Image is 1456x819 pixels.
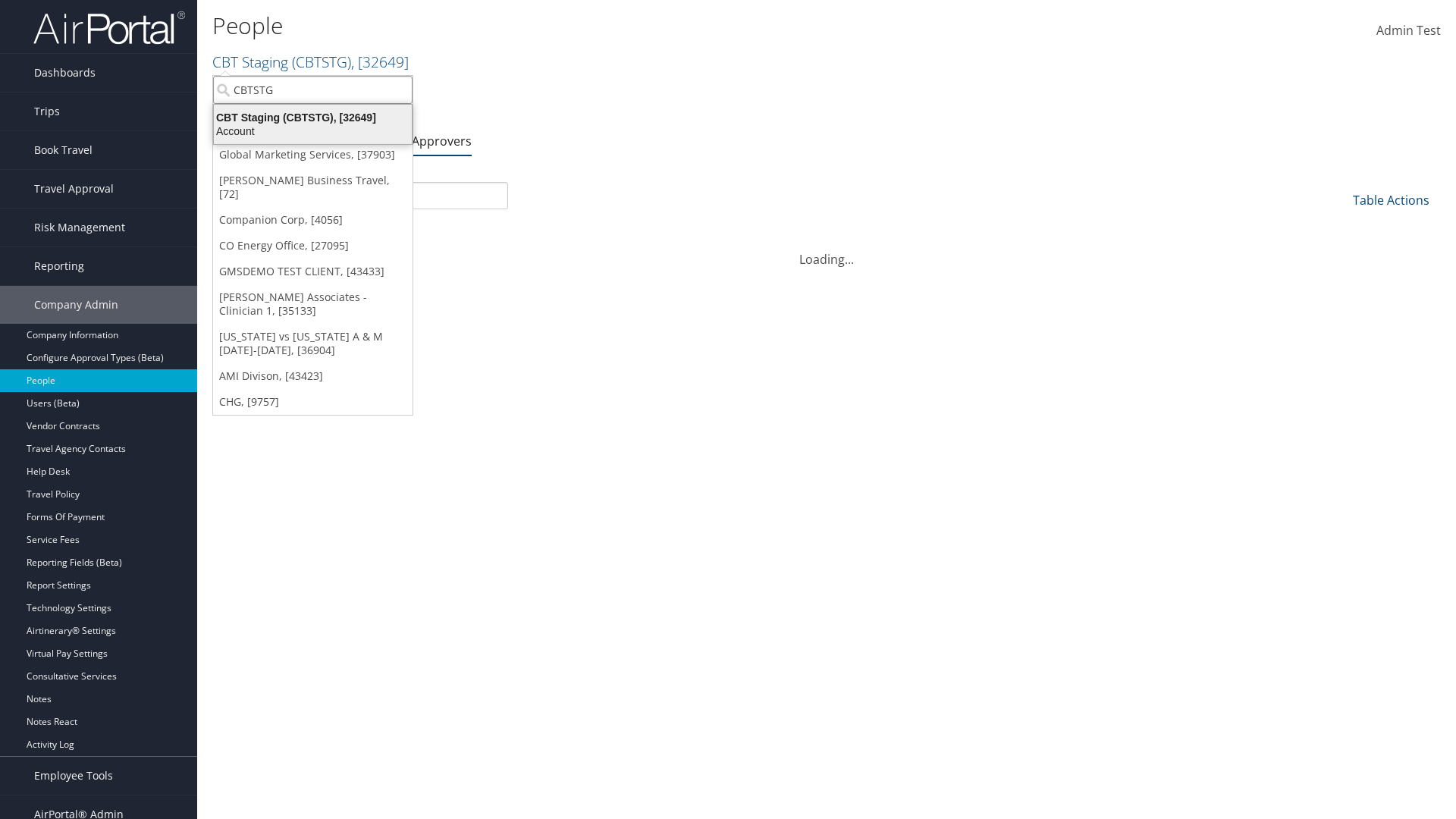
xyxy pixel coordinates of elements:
[351,52,409,72] span: , [ 32649 ]
[34,54,96,92] span: Dashboards
[213,284,413,324] a: [PERSON_NAME] Associates - Clinician 1, [35133]
[213,168,413,207] a: [PERSON_NAME] Business Travel, [72]
[205,124,421,138] div: Account
[205,111,421,124] div: CBT Staging (CBTSTG), [32649]
[34,286,118,324] span: Company Admin
[213,324,413,363] a: [US_STATE] vs [US_STATE] A & M [DATE]-[DATE], [36904]
[213,142,413,168] a: Global Marketing Services, [37903]
[213,363,413,389] a: AMI Divison, [43423]
[213,389,413,415] a: CHG, [9757]
[212,52,409,72] a: CBT Staging
[212,10,1031,42] h1: People
[292,52,351,72] span: ( CBTSTG )
[34,93,60,130] span: Trips
[34,170,114,208] span: Travel Approval
[34,757,113,795] span: Employee Tools
[34,131,93,169] span: Book Travel
[213,233,413,259] a: CO Energy Office, [27095]
[34,247,84,285] span: Reporting
[412,133,472,149] a: Approvers
[1376,8,1441,55] a: Admin Test
[213,207,413,233] a: Companion Corp, [4056]
[213,76,413,104] input: Search Accounts
[33,10,185,45] img: airportal-logo.png
[212,232,1441,268] div: Loading...
[1376,22,1441,39] span: Admin Test
[34,209,125,246] span: Risk Management
[213,259,413,284] a: GMSDEMO TEST CLIENT, [43433]
[1353,192,1429,209] a: Table Actions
